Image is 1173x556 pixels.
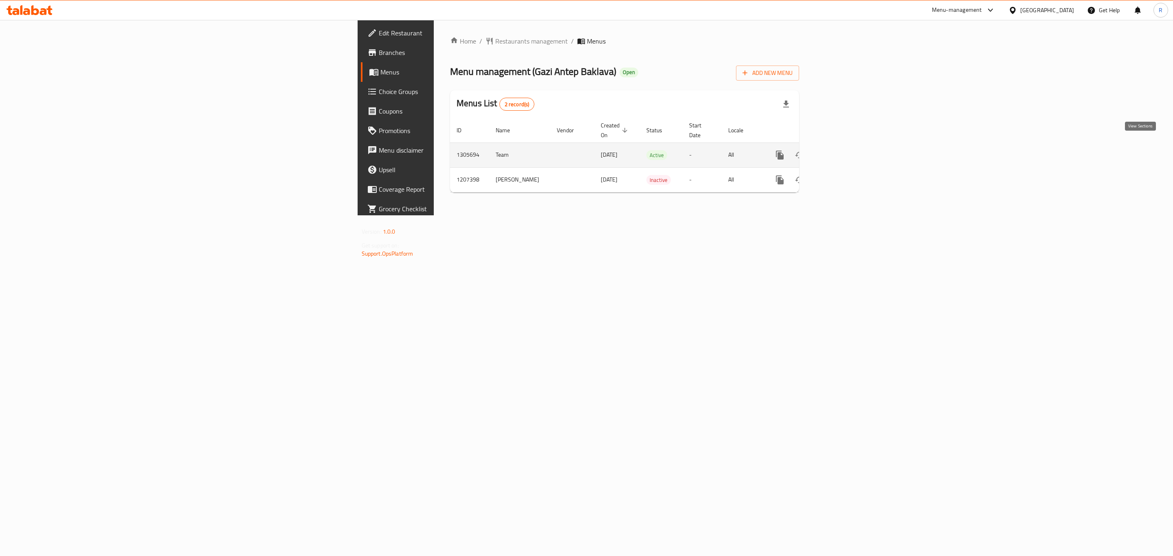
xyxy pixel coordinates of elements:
a: Grocery Checklist [361,199,554,219]
a: Menus [361,62,554,82]
span: R [1159,6,1162,15]
span: Add New Menu [742,68,793,78]
span: Active [646,151,667,160]
li: / [571,36,574,46]
div: Menu-management [932,5,982,15]
span: Inactive [646,175,671,185]
span: Edit Restaurant [379,28,547,38]
a: Coverage Report [361,179,554,199]
span: Locale [728,125,754,135]
button: more [770,145,790,165]
a: Menu disclaimer [361,140,554,160]
span: Coverage Report [379,184,547,194]
td: All [722,167,764,192]
button: Add New Menu [736,66,799,81]
div: Active [646,150,667,160]
span: Get support on: [362,240,399,251]
span: Menus [380,67,547,77]
span: Promotions [379,126,547,136]
span: Open [619,69,638,76]
span: 1.0.0 [383,226,395,237]
span: Start Date [689,120,712,140]
div: Open [619,68,638,77]
td: - [683,142,722,167]
button: more [770,170,790,190]
span: Name [496,125,521,135]
a: Promotions [361,121,554,140]
a: Edit Restaurant [361,23,554,43]
div: Inactive [646,175,671,185]
button: Change Status [790,145,809,165]
span: ID [457,125,472,135]
a: Branches [361,43,554,62]
td: - [683,167,722,192]
span: [DATE] [601,174,617,185]
div: Export file [776,94,796,114]
div: [GEOGRAPHIC_DATA] [1020,6,1074,15]
span: Created On [601,120,630,140]
table: enhanced table [450,118,855,193]
span: Status [646,125,673,135]
a: Choice Groups [361,82,554,101]
th: Actions [764,118,855,143]
span: [DATE] [601,149,617,160]
nav: breadcrumb [450,36,799,46]
a: Upsell [361,160,554,179]
span: Version: [362,226,382,237]
button: Change Status [790,170,809,190]
span: Upsell [379,165,547,175]
a: Coupons [361,101,554,121]
span: Menu disclaimer [379,145,547,155]
span: Choice Groups [379,87,547,96]
span: Branches [379,48,547,57]
div: Total records count [499,98,535,111]
span: Menus [587,36,606,46]
td: All [722,142,764,167]
h2: Menus List [457,97,534,111]
span: Vendor [557,125,584,135]
span: Grocery Checklist [379,204,547,214]
a: Support.OpsPlatform [362,248,413,259]
span: 2 record(s) [500,101,534,108]
span: Coupons [379,106,547,116]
